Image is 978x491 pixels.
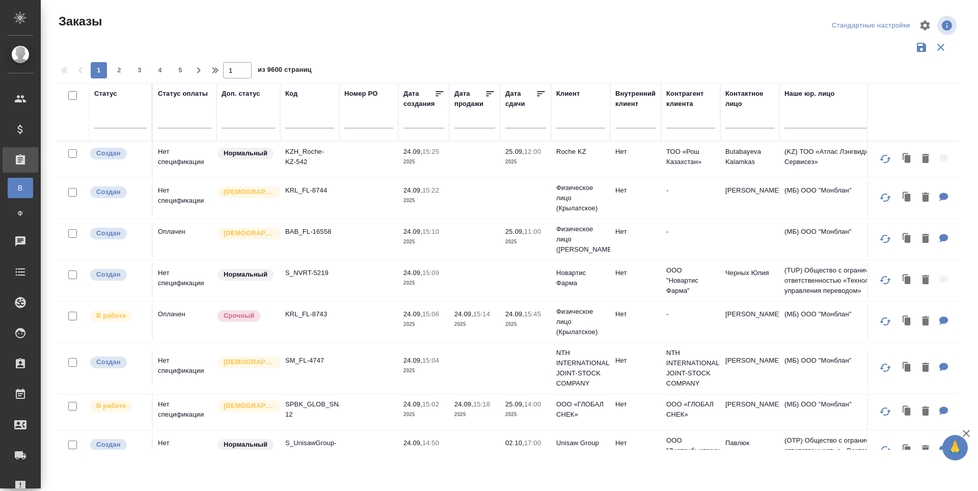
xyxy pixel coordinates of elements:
[615,89,656,109] div: Внутренний клиент
[403,237,444,247] p: 2025
[556,438,605,448] p: Unisaw Group
[779,180,902,216] td: (МБ) ООО "Монблан"
[224,269,267,280] p: Нормальный
[505,410,546,420] p: 2025
[89,185,147,199] div: Выставляется автоматически при создании заказа
[131,65,148,75] span: 3
[89,309,147,323] div: Выставляет ПМ после принятия заказа от КМа
[556,268,605,288] p: Новартис Фарма
[873,356,898,380] button: Обновить
[403,410,444,420] p: 2025
[13,183,28,193] span: В
[89,227,147,240] div: Выставляется автоматически при создании заказа
[666,399,715,420] p: ООО «ГЛОБАЛ СНЕК»
[666,227,715,237] p: -
[403,448,444,458] p: 2025
[556,183,605,213] p: Физическое лицо (Крылатское)
[720,433,779,469] td: Павлюк [PERSON_NAME]
[216,399,275,413] div: Выставляется автоматически для первых 3 заказов нового контактного лица. Особое внимание
[403,228,422,235] p: 24.09,
[779,304,902,340] td: (МБ) ООО "Монблан"
[725,89,774,109] div: Контактное лицо
[403,89,434,109] div: Дата создания
[898,311,917,332] button: Клонировать
[285,185,334,196] p: KRL_FL-8744
[505,448,546,458] p: 2025
[917,358,934,378] button: Удалить
[216,309,275,323] div: Выставляется автоматически, если на указанный объем услуг необходимо больше времени в стандартном...
[556,307,605,337] p: Физическое лицо (Крылатское)
[403,319,444,330] p: 2025
[96,440,121,450] p: Создан
[96,269,121,280] p: Создан
[873,185,898,210] button: Обновить
[898,270,917,291] button: Клонировать
[505,319,546,330] p: 2025
[524,439,541,447] p: 17:00
[615,399,656,410] p: Нет
[96,401,126,411] p: В работе
[285,438,334,458] p: S_UnisawGroup-46
[96,228,121,238] p: Создан
[524,310,541,318] p: 15:45
[556,89,580,99] div: Клиент
[422,269,439,277] p: 15:09
[666,185,715,196] p: -
[666,89,715,109] div: Контрагент клиента
[403,269,422,277] p: 24.09,
[422,357,439,364] p: 15:04
[216,185,275,199] div: Выставляется автоматически для первых 3 заказов нового контактного лица. Особое внимание
[898,229,917,250] button: Клонировать
[422,310,439,318] p: 15:06
[505,310,524,318] p: 24.09,
[873,268,898,292] button: Обновить
[403,148,422,155] p: 24.09,
[505,400,524,408] p: 25.09,
[224,440,267,450] p: Нормальный
[556,147,605,157] p: Roche KZ
[153,142,216,177] td: Нет спецификации
[153,263,216,298] td: Нет спецификации
[779,222,902,257] td: (МБ) ООО "Монблан"
[454,400,473,408] p: 24.09,
[285,356,334,366] p: SM_FL-4747
[403,310,422,318] p: 24.09,
[615,227,656,237] p: Нет
[779,394,902,430] td: (МБ) ООО "Монблан"
[615,356,656,366] p: Нет
[779,350,902,386] td: (МБ) ООО "Монблан"
[917,401,934,422] button: Удалить
[505,148,524,155] p: 25.09,
[224,357,275,367] p: [DEMOGRAPHIC_DATA]
[615,147,656,157] p: Нет
[454,319,495,330] p: 2025
[454,410,495,420] p: 2025
[224,148,267,158] p: Нормальный
[615,268,656,278] p: Нет
[131,62,148,78] button: 3
[784,89,835,99] div: Наше юр. лицо
[216,268,275,282] div: Статус по умолчанию для стандартных заказов
[917,270,934,291] button: Удалить
[8,203,33,224] a: Ф
[285,268,334,278] p: S_NVRT-5219
[898,187,917,208] button: Клонировать
[96,357,121,367] p: Создан
[285,147,334,167] p: KZH_Roche-KZ-542
[94,89,117,99] div: Статус
[89,268,147,282] div: Выставляется автоматически при создании заказа
[89,356,147,369] div: Выставляется автоматически при создании заказа
[96,311,126,321] p: В работе
[403,157,444,167] p: 2025
[153,180,216,216] td: Нет спецификации
[524,148,541,155] p: 12:00
[153,222,216,257] td: Оплачен
[917,149,934,170] button: Удалить
[615,309,656,319] p: Нет
[153,350,216,386] td: Нет спецификации
[258,64,312,78] span: из 9600 страниц
[873,147,898,171] button: Обновить
[913,13,937,38] span: Настроить таблицу
[917,229,934,250] button: Удалить
[779,260,902,301] td: (TUP) Общество с ограниченной ответственностью «Технологии управления переводом»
